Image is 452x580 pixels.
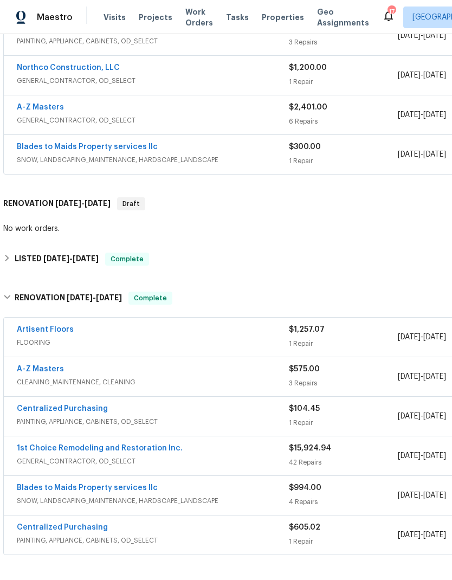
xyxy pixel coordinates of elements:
[17,456,289,467] span: GENERAL_CONTRACTOR, OD_SELECT
[17,115,289,126] span: GENERAL_CONTRACTOR, OD_SELECT
[289,378,398,389] div: 3 Repairs
[17,377,289,388] span: CLEANING_MAINTENANCE, CLEANING
[17,535,289,546] span: PAINTING, APPLIANCE, CABINETS, OD_SELECT
[423,413,446,420] span: [DATE]
[398,411,446,422] span: -
[423,531,446,539] span: [DATE]
[3,197,111,210] h6: RENOVATION
[398,332,446,343] span: -
[398,111,421,119] span: [DATE]
[55,199,111,207] span: -
[398,109,446,120] span: -
[43,255,69,262] span: [DATE]
[17,484,158,492] a: Blades to Maids Property services llc
[17,36,289,47] span: PAINTING, APPLIANCE, CABINETS, OD_SELECT
[423,72,446,79] span: [DATE]
[17,104,64,111] a: A-Z Masters
[96,294,122,301] span: [DATE]
[398,30,446,41] span: -
[317,7,369,28] span: Geo Assignments
[17,64,120,72] a: Northco Construction, LLC
[398,70,446,81] span: -
[17,444,183,452] a: 1st Choice Remodeling and Restoration Inc.
[289,338,398,349] div: 1 Repair
[289,76,398,87] div: 1 Repair
[423,452,446,460] span: [DATE]
[106,254,148,265] span: Complete
[289,326,325,333] span: $1,257.07
[17,365,64,373] a: A-Z Masters
[17,495,289,506] span: SNOW, LANDSCAPING_MAINTENANCE, HARDSCAPE_LANDSCAPE
[398,413,421,420] span: [DATE]
[423,151,446,158] span: [DATE]
[398,72,421,79] span: [DATE]
[398,531,421,539] span: [DATE]
[289,405,320,413] span: $104.45
[289,484,321,492] span: $994.00
[43,255,99,262] span: -
[289,457,398,468] div: 42 Repairs
[289,417,398,428] div: 1 Repair
[289,536,398,547] div: 1 Repair
[423,111,446,119] span: [DATE]
[17,337,289,348] span: FLOORING
[398,452,421,460] span: [DATE]
[423,32,446,40] span: [DATE]
[15,292,122,305] h6: RENOVATION
[55,199,81,207] span: [DATE]
[17,416,289,427] span: PAINTING, APPLIANCE, CABINETS, OD_SELECT
[398,450,446,461] span: -
[423,373,446,381] span: [DATE]
[398,371,446,382] span: -
[289,365,320,373] span: $575.00
[289,143,321,151] span: $300.00
[104,12,126,23] span: Visits
[289,37,398,48] div: 3 Repairs
[289,497,398,507] div: 4 Repairs
[15,253,99,266] h6: LISTED
[262,12,304,23] span: Properties
[17,154,289,165] span: SNOW, LANDSCAPING_MAINTENANCE, HARDSCAPE_LANDSCAPE
[289,156,398,166] div: 1 Repair
[118,198,144,209] span: Draft
[67,294,122,301] span: -
[423,333,446,341] span: [DATE]
[398,530,446,540] span: -
[398,373,421,381] span: [DATE]
[289,104,327,111] span: $2,401.00
[130,293,171,304] span: Complete
[17,405,108,413] a: Centralized Purchasing
[226,14,249,21] span: Tasks
[398,333,421,341] span: [DATE]
[67,294,93,301] span: [DATE]
[423,492,446,499] span: [DATE]
[17,143,158,151] a: Blades to Maids Property services llc
[289,116,398,127] div: 6 Repairs
[17,524,108,531] a: Centralized Purchasing
[17,326,74,333] a: Artisent Floors
[289,524,320,531] span: $605.02
[17,75,289,86] span: GENERAL_CONTRACTOR, OD_SELECT
[398,151,421,158] span: [DATE]
[85,199,111,207] span: [DATE]
[398,32,421,40] span: [DATE]
[73,255,99,262] span: [DATE]
[398,490,446,501] span: -
[37,12,73,23] span: Maestro
[185,7,213,28] span: Work Orders
[388,7,395,17] div: 17
[398,149,446,160] span: -
[139,12,172,23] span: Projects
[289,444,331,452] span: $15,924.94
[289,64,327,72] span: $1,200.00
[398,492,421,499] span: [DATE]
